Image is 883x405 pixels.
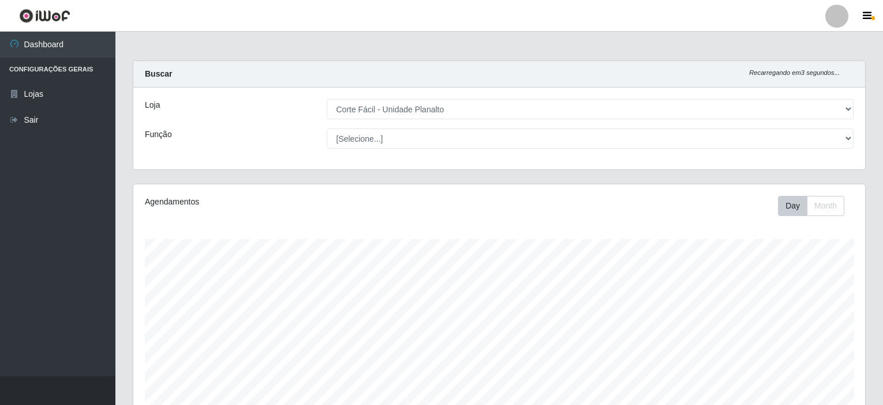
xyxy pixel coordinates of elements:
div: First group [778,196,844,216]
div: Agendamentos [145,196,430,208]
label: Função [145,128,172,141]
label: Loja [145,99,160,111]
button: Day [778,196,807,216]
img: CoreUI Logo [19,9,70,23]
button: Month [807,196,844,216]
strong: Buscar [145,69,172,78]
i: Recarregando em 3 segundos... [749,69,840,76]
div: Toolbar with button groups [778,196,854,216]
